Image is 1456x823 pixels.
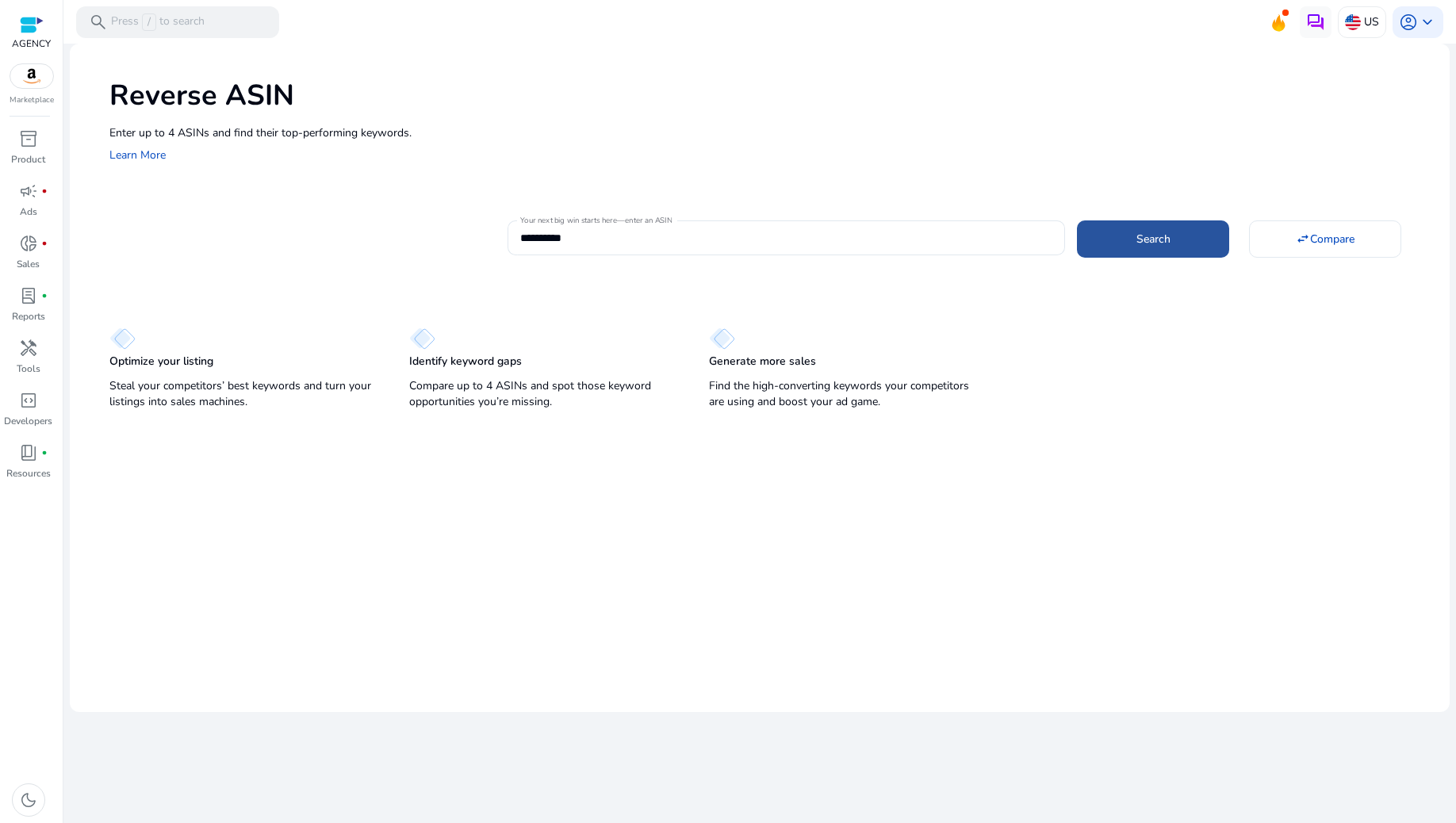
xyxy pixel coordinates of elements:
[19,391,38,410] span: code_blocks
[11,152,45,167] p: Product
[109,327,136,350] img: diamond.svg
[12,309,45,323] p: Reports
[109,354,213,369] p: Optimize your listing
[109,378,377,410] p: Steal your competitors’ best keywords and turn your listings into sales machines.
[41,240,48,247] span: fiber_manual_record
[109,78,1434,113] h1: Reverse ASIN
[111,13,205,31] p: Press to search
[19,286,38,305] span: lab_profile
[709,354,816,369] p: Generate more sales
[10,94,54,106] p: Marketplace
[4,414,52,428] p: Developers
[1249,220,1401,257] button: Compare
[709,378,977,410] p: Find the high-converting keywords your competitors are using and boost your ad game.
[19,234,38,253] span: donut_small
[41,450,48,456] span: fiber_manual_record
[709,327,735,350] img: diamond.svg
[1310,231,1354,247] span: Compare
[20,205,37,219] p: Ads
[19,443,38,462] span: book_4
[1418,13,1437,32] span: keyboard_arrow_down
[1136,231,1171,247] span: Search
[19,790,38,810] span: dark_mode
[109,124,1434,141] p: Enter up to 4 ASINs and find their top-performing keywords.
[12,36,51,51] p: AGENCY
[1077,220,1229,257] button: Search
[409,354,522,369] p: Identify keyword gaps
[520,215,672,226] mat-label: Your next big win starts here—enter an ASIN
[1345,14,1361,30] img: us.svg
[19,339,38,358] span: handyman
[17,362,40,376] p: Tools
[142,13,156,31] span: /
[109,147,166,163] a: Learn More
[89,13,108,32] span: search
[19,182,38,201] span: campaign
[10,64,53,88] img: amazon.svg
[17,257,40,271] p: Sales
[1296,232,1310,246] mat-icon: swap_horiz
[1399,13,1418,32] span: account_circle
[19,129,38,148] span: inventory_2
[409,378,677,410] p: Compare up to 4 ASINs and spot those keyword opportunities you’re missing.
[409,327,435,350] img: diamond.svg
[1364,8,1379,36] p: US
[41,188,48,194] span: fiber_manual_record
[6,466,51,480] p: Resources
[41,293,48,299] span: fiber_manual_record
